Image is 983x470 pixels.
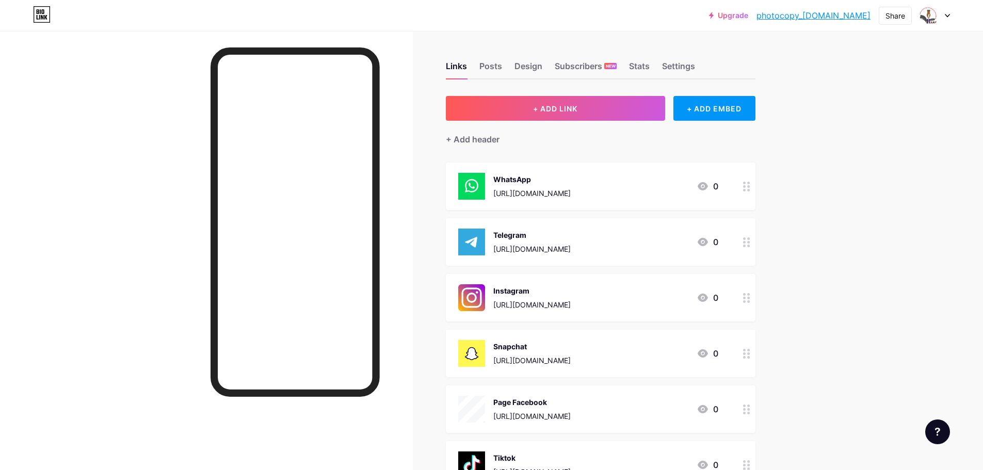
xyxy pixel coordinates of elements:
[458,284,485,311] img: Instagram
[446,60,467,78] div: Links
[697,403,718,415] div: 0
[479,60,502,78] div: Posts
[446,133,499,145] div: + Add header
[885,10,905,21] div: Share
[514,60,542,78] div: Design
[493,411,571,422] div: [URL][DOMAIN_NAME]
[458,340,485,367] img: Snapchat
[697,347,718,360] div: 0
[493,174,571,185] div: WhatsApp
[493,188,571,199] div: [URL][DOMAIN_NAME]
[458,229,485,255] img: Telegram
[493,244,571,254] div: [URL][DOMAIN_NAME]
[446,96,665,121] button: + ADD LINK
[493,397,571,408] div: Page Facebook
[533,104,577,113] span: + ADD LINK
[756,9,871,22] a: photocopy_[DOMAIN_NAME]
[606,63,616,69] span: NEW
[493,355,571,366] div: [URL][DOMAIN_NAME]
[555,60,617,78] div: Subscribers
[493,452,571,463] div: Tiktok
[493,341,571,352] div: Snapchat
[458,173,485,200] img: WhatsApp
[493,230,571,240] div: Telegram
[697,180,718,192] div: 0
[493,299,571,310] div: [URL][DOMAIN_NAME]
[697,291,718,304] div: 0
[662,60,695,78] div: Settings
[493,285,571,296] div: Instagram
[709,11,748,20] a: Upgrade
[920,6,939,25] img: photocopy_hardi
[629,60,650,78] div: Stats
[673,96,755,121] div: + ADD EMBED
[697,236,718,248] div: 0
